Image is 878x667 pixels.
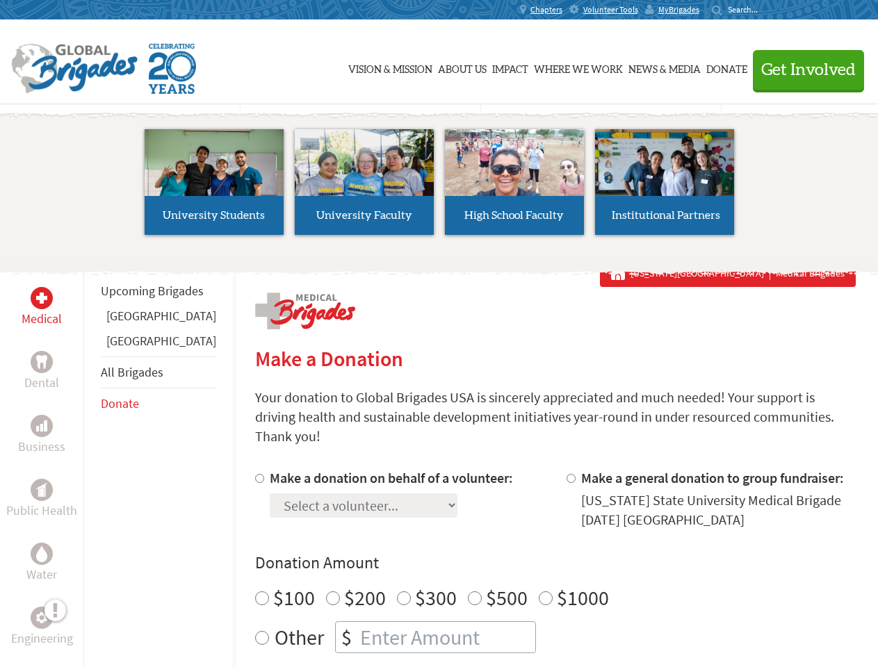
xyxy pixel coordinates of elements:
[6,479,77,520] a: Public HealthPublic Health
[101,276,216,306] li: Upcoming Brigades
[255,552,856,574] h4: Donation Amount
[275,621,324,653] label: Other
[595,129,734,235] a: Institutional Partners
[357,622,535,652] input: Enter Amount
[11,44,138,94] img: Global Brigades Logo
[415,584,457,611] label: $300
[145,129,284,235] a: University Students
[31,607,53,629] div: Engineering
[557,584,609,611] label: $1000
[706,33,747,102] a: Donate
[6,501,77,520] p: Public Health
[255,388,856,446] p: Your donation to Global Brigades USA is sincerely appreciated and much needed! Your support is dr...
[106,308,216,324] a: [GEOGRAPHIC_DATA]
[36,483,47,497] img: Public Health
[31,479,53,501] div: Public Health
[316,210,412,221] span: University Faculty
[336,622,357,652] div: $
[761,62,856,79] span: Get Involved
[11,629,73,648] p: Engineering
[106,333,216,349] a: [GEOGRAPHIC_DATA]
[581,491,856,529] div: [US_STATE] State University Medical Brigade [DATE] [GEOGRAPHIC_DATA]
[445,129,584,235] a: High School Faculty
[101,283,204,299] a: Upcoming Brigades
[295,129,434,222] img: menu_brigades_submenu_2.jpg
[22,287,62,329] a: MedicalMedical
[438,33,487,102] a: About Us
[36,612,47,623] img: Engineering
[581,469,844,486] label: Make a general donation to group fundraiser:
[36,355,47,368] img: Dental
[24,351,59,393] a: DentalDental
[595,129,734,222] img: menu_brigades_submenu_4.jpg
[18,415,65,456] a: BusinessBusiness
[31,543,53,565] div: Water
[36,293,47,304] img: Medical
[583,4,638,15] span: Volunteer Tools
[530,4,562,15] span: Chapters
[163,210,265,221] span: University Students
[101,388,216,419] li: Donate
[31,351,53,373] div: Dental
[612,210,720,221] span: Institutional Partners
[31,287,53,309] div: Medical
[486,584,528,611] label: $500
[273,584,315,611] label: $100
[149,44,196,94] img: Global Brigades Celebrating 20 Years
[492,33,528,102] a: Impact
[534,33,623,102] a: Where We Work
[101,306,216,331] li: Ghana
[658,4,699,15] span: MyBrigades
[145,129,284,222] img: menu_brigades_submenu_1.jpg
[26,543,57,584] a: WaterWater
[445,129,584,197] img: menu_brigades_submenu_3.jpg
[753,50,864,90] button: Get Involved
[101,331,216,356] li: Guatemala
[101,364,163,380] a: All Brigades
[36,545,47,561] img: Water
[255,293,355,329] img: logo-medical.png
[26,565,57,584] p: Water
[255,346,856,371] h2: Make a Donation
[36,420,47,431] img: Business
[728,4,767,15] input: Search...
[101,395,139,411] a: Donate
[101,356,216,388] li: All Brigades
[31,415,53,437] div: Business
[628,33,701,102] a: News & Media
[295,129,434,235] a: University Faculty
[24,373,59,393] p: Dental
[270,469,513,486] label: Make a donation on behalf of a volunteer:
[18,437,65,456] p: Business
[464,210,564,221] span: High School Faculty
[348,33,432,102] a: Vision & Mission
[22,309,62,329] p: Medical
[11,607,73,648] a: EngineeringEngineering
[344,584,386,611] label: $200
